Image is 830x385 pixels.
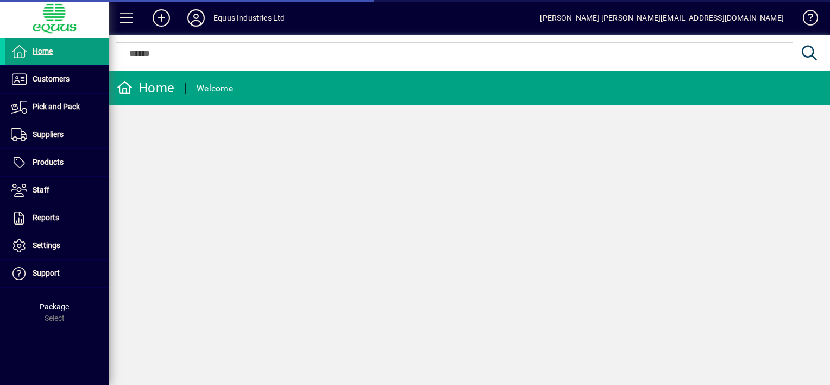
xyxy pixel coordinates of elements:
[5,177,109,204] a: Staff
[540,9,784,27] div: [PERSON_NAME] [PERSON_NAME][EMAIL_ADDRESS][DOMAIN_NAME]
[5,121,109,148] a: Suppliers
[33,102,80,111] span: Pick and Pack
[197,80,233,97] div: Welcome
[33,213,59,222] span: Reports
[5,66,109,93] a: Customers
[33,158,64,166] span: Products
[33,241,60,250] span: Settings
[33,47,53,55] span: Home
[144,8,179,28] button: Add
[33,269,60,277] span: Support
[795,2,816,38] a: Knowledge Base
[5,94,109,121] a: Pick and Pack
[117,79,174,97] div: Home
[33,130,64,139] span: Suppliers
[5,204,109,232] a: Reports
[33,74,70,83] span: Customers
[5,232,109,259] a: Settings
[5,260,109,287] a: Support
[40,302,69,311] span: Package
[213,9,285,27] div: Equus Industries Ltd
[179,8,213,28] button: Profile
[33,185,49,194] span: Staff
[5,149,109,176] a: Products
